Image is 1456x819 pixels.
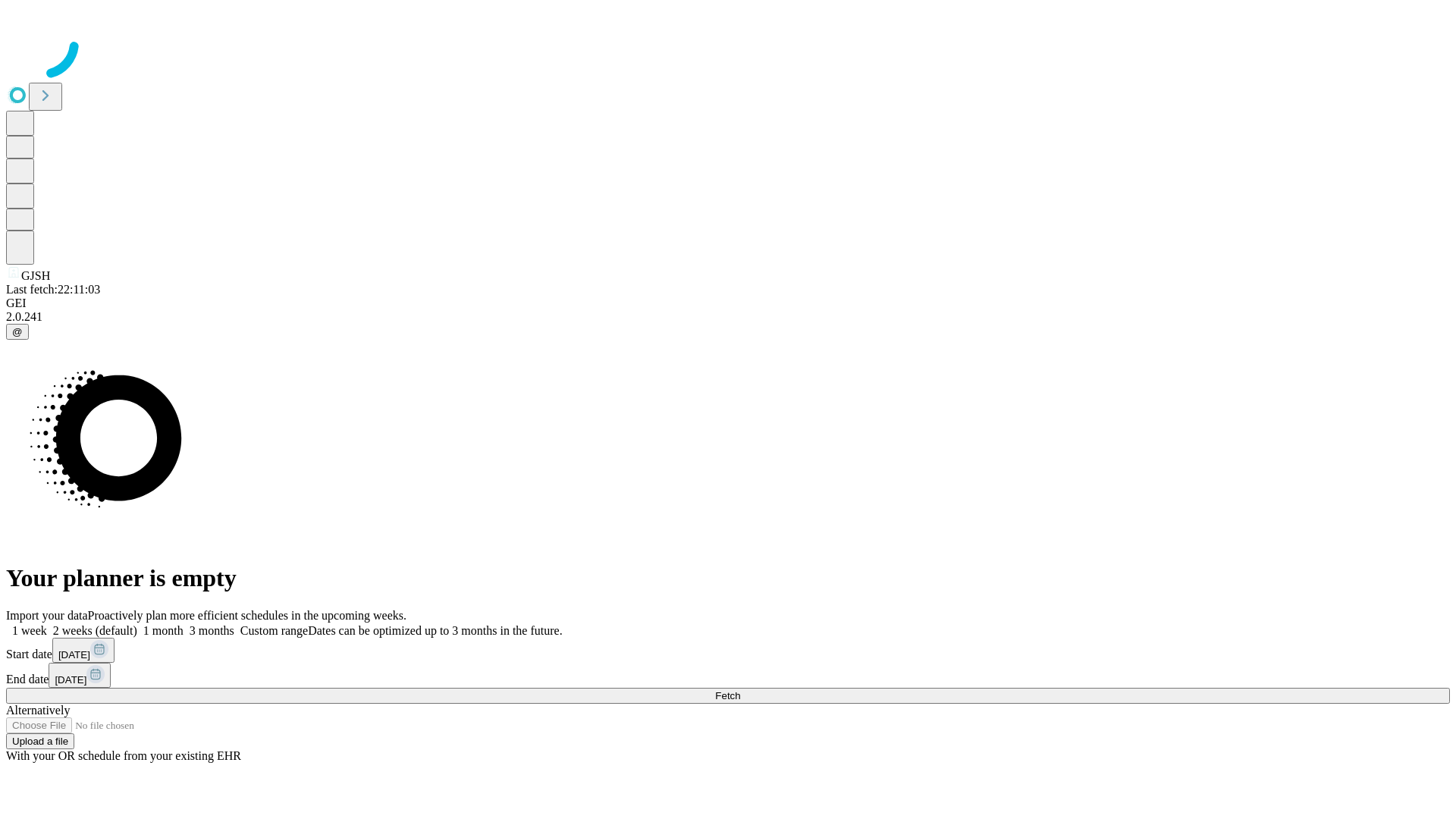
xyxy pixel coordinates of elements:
[190,624,234,637] span: 3 months
[6,638,1450,663] div: Start date
[6,733,74,749] button: Upload a file
[6,663,1450,688] div: End date
[6,283,100,296] span: Last fetch: 22:11:03
[143,624,184,637] span: 1 month
[55,674,86,686] span: [DATE]
[6,749,241,762] span: With your OR schedule from your existing EHR
[12,624,47,637] span: 1 week
[6,609,88,622] span: Import your data
[49,663,111,688] button: [DATE]
[88,609,406,622] span: Proactively plan more efficient schedules in the upcoming weeks.
[52,638,115,663] button: [DATE]
[21,269,50,282] span: GJSH
[6,704,70,717] span: Alternatively
[12,326,23,337] span: @
[715,690,740,701] span: Fetch
[58,649,90,661] span: [DATE]
[6,310,1450,324] div: 2.0.241
[53,624,137,637] span: 2 weeks (default)
[308,624,562,637] span: Dates can be optimized up to 3 months in the future.
[6,324,29,340] button: @
[240,624,308,637] span: Custom range
[6,688,1450,704] button: Fetch
[6,564,1450,592] h1: Your planner is empty
[6,297,1450,310] div: GEI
